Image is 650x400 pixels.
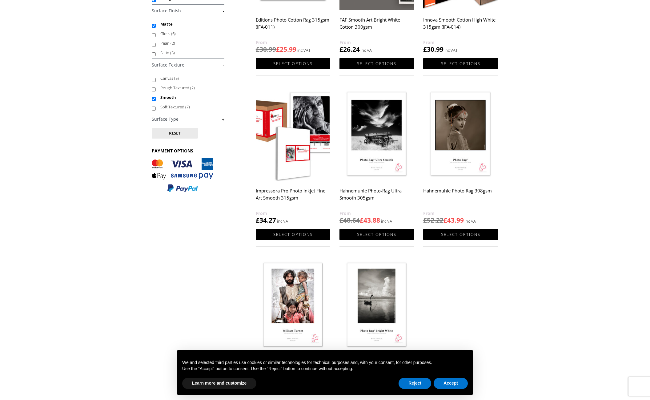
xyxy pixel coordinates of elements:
span: £ [423,45,427,54]
img: PAYMENT OPTIONS [152,158,213,192]
label: Canvas [160,74,219,83]
a: Select options for “Innova Smooth Cotton High White 315gsm (IFA-014)” [423,58,498,69]
label: Satin [160,48,219,58]
h4: Surface Texture [152,59,224,71]
button: Learn more and customize [182,378,256,389]
h2: Hahnemuhle Photo-Rag Ultra Smooth 305gsm [339,185,414,210]
bdi: 48.64 [339,216,360,224]
span: (2) [190,85,195,91]
h3: PAYMENT OPTIONS [152,148,224,154]
label: Smooth [160,93,219,102]
p: We and selected third parties use cookies or similar technologies for technical purposes and, wit... [182,360,468,366]
a: - [152,62,224,68]
label: Gloss [160,29,219,38]
label: Rough Textured [160,83,219,93]
label: Matte [160,19,219,29]
span: £ [339,45,343,54]
h4: Surface Finish [152,4,224,17]
span: (2) [171,40,175,46]
a: Hahnemuhle Photo Rag 308gsm £52.22£43.99 [423,88,498,225]
span: (7) [185,104,190,110]
p: Use the “Accept” button to consent. Use the “Reject” button to continue without accepting. [182,366,468,372]
img: Hahnemuhle Photo-Rag Ultra Smooth 305gsm [339,88,414,181]
a: Select options for “Impressora Pro Photo Inkjet Fine Art Smooth 315gsm” [256,229,330,240]
bdi: 43.88 [360,216,380,224]
img: Impressora Pro Photo Inkjet Fine Art Smooth 315gsm [256,88,330,181]
span: £ [360,216,363,224]
h2: Innova Smooth Cotton High White 315gsm (IFA-014) [423,14,498,39]
a: Impressora Pro Photo Inkjet Fine Art Smooth 315gsm £34.27 [256,88,330,225]
label: Soft Textured [160,102,219,112]
div: Notice [172,345,478,400]
img: Hahnemuhle William Turner 310gsm [256,259,330,352]
bdi: 25.99 [276,45,296,54]
button: Reset [152,128,198,139]
bdi: 52.22 [423,216,443,224]
bdi: 30.99 [256,45,276,54]
span: £ [339,216,343,224]
a: Select options for “Hahnemuhle Photo-Rag Ultra Smooth 305gsm” [339,229,414,240]
bdi: 43.99 [443,216,464,224]
span: (6) [171,31,176,36]
button: Reject [399,378,431,389]
button: Accept [434,378,468,389]
a: - [152,8,224,14]
h2: Editions Photo Cotton Rag 315gsm (IFA-011) [256,14,330,39]
a: Hahnemuhle Photo-Rag Bright White 310gsm £52.99 [339,259,414,396]
span: £ [256,45,259,54]
span: (3) [170,50,175,55]
bdi: 26.24 [339,45,360,54]
img: Hahnemuhle Photo-Rag Bright White 310gsm [339,259,414,352]
h2: Hahnemuhle Photo Rag 308gsm [423,185,498,210]
bdi: 30.99 [423,45,443,54]
img: Hahnemuhle Photo Rag 308gsm [423,88,498,181]
a: Select options for “FAF Smooth Art Bright White Cotton 300gsm” [339,58,414,69]
a: Select options for “Hahnemuhle Photo Rag 308gsm” [423,229,498,240]
span: £ [256,216,259,224]
h4: Surface Type [152,113,224,125]
h2: Impressora Pro Photo Inkjet Fine Art Smooth 315gsm [256,185,330,210]
span: £ [276,45,280,54]
label: Pearl [160,38,219,48]
span: £ [423,216,427,224]
a: + [152,116,224,122]
a: Hahnemuhle [PERSON_NAME] 310gsm £52.13£45.06 [256,259,330,396]
h2: FAF Smooth Art Bright White Cotton 300gsm [339,14,414,39]
a: Hahnemuhle Photo-Rag Ultra Smooth 305gsm £48.64£43.88 [339,88,414,225]
span: £ [443,216,447,224]
a: Select options for “Editions Photo Cotton Rag 315gsm (IFA-011)” [256,58,330,69]
span: (5) [174,75,179,81]
bdi: 34.27 [256,216,276,224]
